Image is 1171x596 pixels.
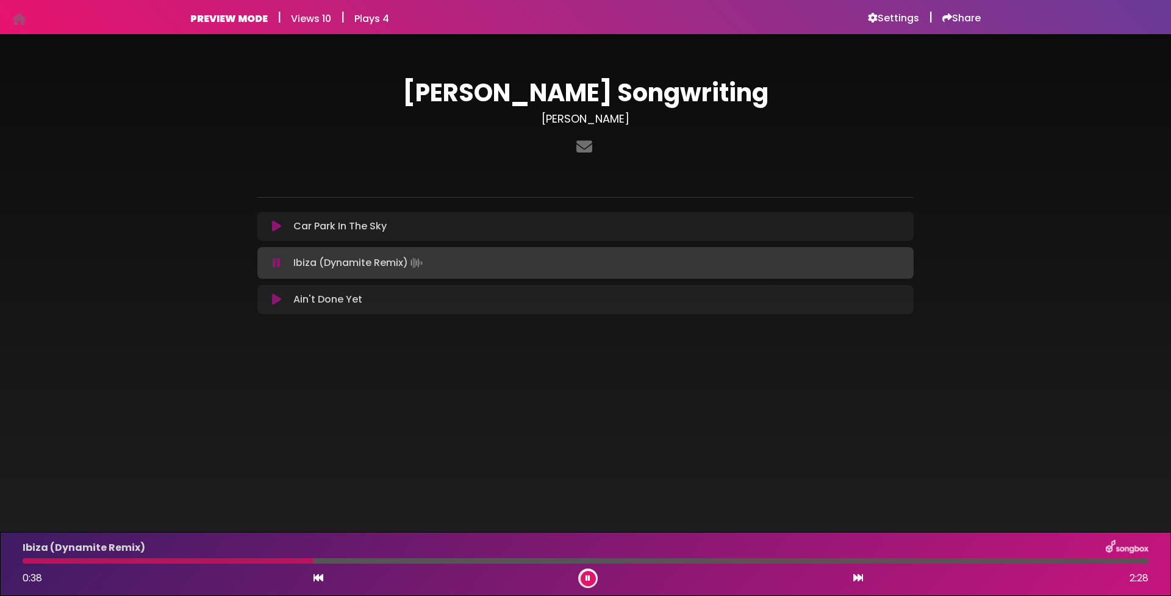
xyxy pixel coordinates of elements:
p: Ibiza (Dynamite Remix) [293,254,425,271]
h3: [PERSON_NAME] [257,112,914,126]
img: waveform4.gif [408,254,425,271]
h5: | [341,10,345,24]
h6: Plays 4 [354,13,389,24]
h5: | [929,10,933,24]
h6: Views 10 [291,13,331,24]
a: Share [942,12,981,24]
h6: PREVIEW MODE [190,13,268,24]
p: Car Park In The Sky [293,219,387,234]
a: Settings [868,12,919,24]
h5: | [278,10,281,24]
p: Ain't Done Yet [293,292,362,307]
h1: [PERSON_NAME] Songwriting [257,78,914,107]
